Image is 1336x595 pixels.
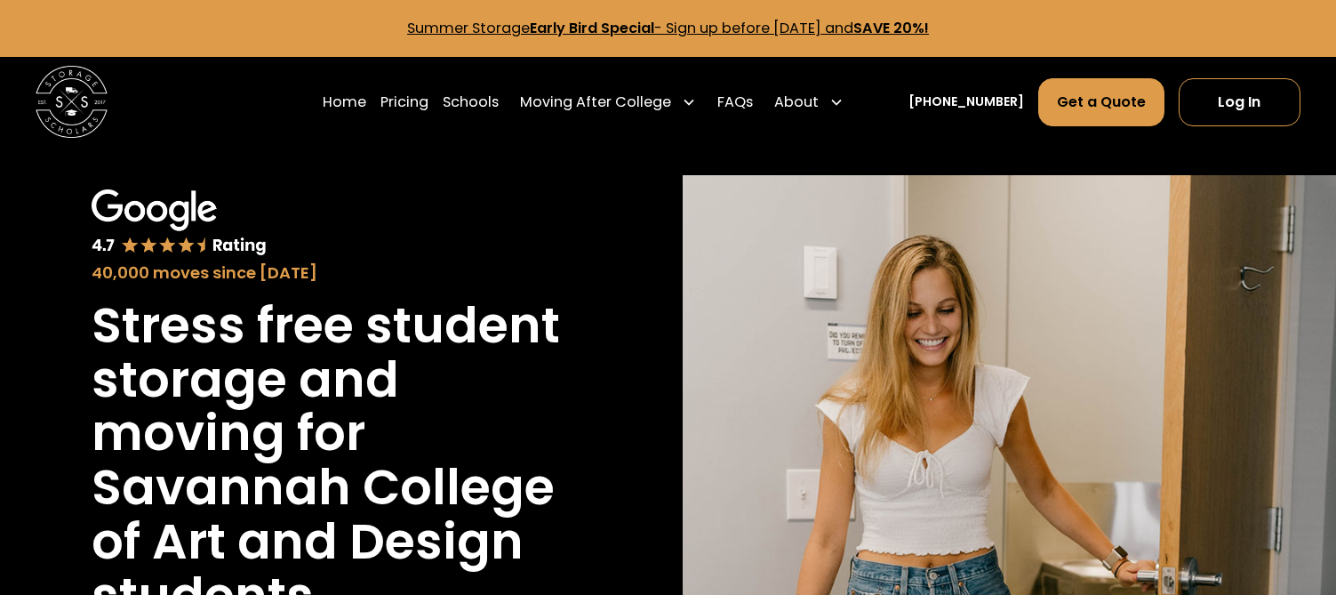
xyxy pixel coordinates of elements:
[407,18,929,38] a: Summer StorageEarly Bird Special- Sign up before [DATE] andSAVE 20%!
[36,66,107,137] img: Storage Scholars main logo
[520,92,671,113] div: Moving After College
[717,76,753,126] a: FAQs
[1179,78,1300,126] a: Log In
[908,92,1024,111] a: [PHONE_NUMBER]
[323,76,366,126] a: Home
[92,261,563,285] div: 40,000 moves since [DATE]
[92,189,267,256] img: Google 4.7 star rating
[530,18,654,38] strong: Early Bird Special
[853,18,929,38] strong: SAVE 20%!
[92,299,563,461] h1: Stress free student storage and moving for
[443,76,499,126] a: Schools
[1038,78,1164,126] a: Get a Quote
[92,461,563,569] h1: Savannah College of Art and Design
[380,76,428,126] a: Pricing
[774,92,819,113] div: About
